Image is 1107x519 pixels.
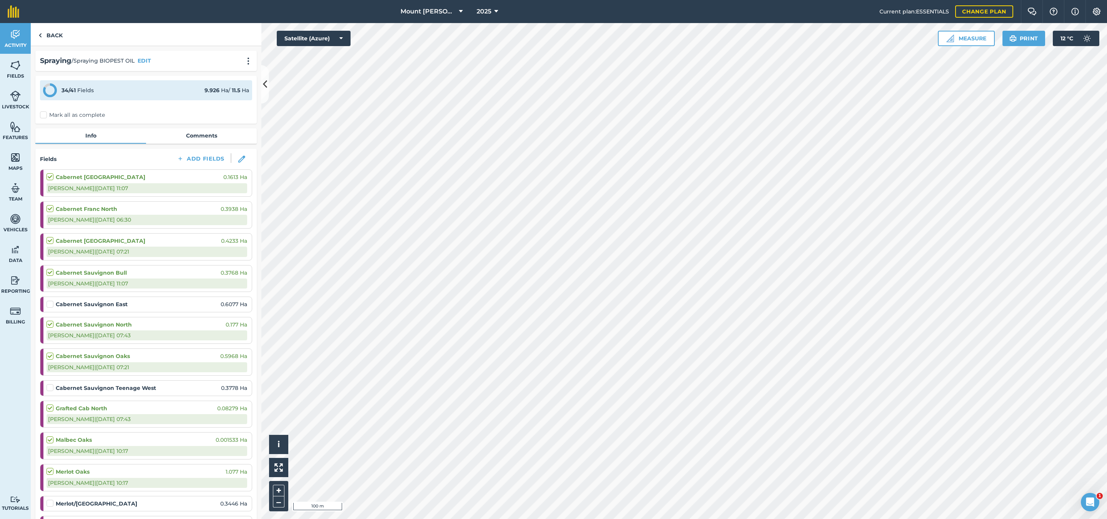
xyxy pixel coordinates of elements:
button: + [273,485,284,496]
span: 0.08279 Ha [217,404,247,413]
iframe: Intercom live chat [1081,493,1099,511]
img: svg+xml;base64,PHN2ZyB4bWxucz0iaHR0cDovL3d3dy53My5vcmcvMjAwMC9zdmciIHdpZHRoPSIxOSIgaGVpZ2h0PSIyNC... [1009,34,1017,43]
div: [PERSON_NAME] | [DATE] 07:43 [47,414,247,424]
div: Ha / Ha [204,86,249,95]
img: svg+xml;base64,PHN2ZyB4bWxucz0iaHR0cDovL3d3dy53My5vcmcvMjAwMC9zdmciIHdpZHRoPSI5IiBoZWlnaHQ9IjI0Ii... [38,31,42,40]
img: svg+xml;base64,PD94bWwgdmVyc2lvbj0iMS4wIiBlbmNvZGluZz0idXRmLTgiPz4KPCEtLSBHZW5lcmF0b3I6IEFkb2JlIE... [10,305,21,317]
a: Change plan [955,5,1013,18]
strong: Cabernet [GEOGRAPHIC_DATA] [56,173,145,181]
a: Comments [146,128,257,143]
button: – [273,496,284,507]
span: 0.3768 Ha [221,269,247,277]
img: Four arrows, one pointing top left, one top right, one bottom right and the last bottom left [274,463,283,472]
img: svg+xml;base64,PD94bWwgdmVyc2lvbj0iMS4wIiBlbmNvZGluZz0idXRmLTgiPz4KPCEtLSBHZW5lcmF0b3I6IEFkb2JlIE... [1079,31,1095,46]
strong: 34 / 41 [61,87,76,94]
a: Back [31,23,70,46]
strong: 11.5 [232,87,240,94]
img: A cog icon [1092,8,1101,15]
img: svg+xml;base64,PHN2ZyB4bWxucz0iaHR0cDovL3d3dy53My5vcmcvMjAwMC9zdmciIHdpZHRoPSI1NiIgaGVpZ2h0PSI2MC... [10,152,21,163]
span: 0.4233 Ha [221,237,247,245]
h2: Spraying [40,55,71,66]
img: svg+xml;base64,PHN2ZyB3aWR0aD0iMTgiIGhlaWdodD0iMTgiIHZpZXdCb3g9IjAgMCAxOCAxOCIgZmlsbD0ibm9uZSIgeG... [238,156,245,162]
span: 0.1613 Ha [223,173,247,181]
strong: Cabernet Sauvignon East [56,300,128,308]
span: 0.6077 Ha [221,300,247,308]
strong: Cabernet [GEOGRAPHIC_DATA] [56,237,145,245]
img: Two speech bubbles overlapping with the left bubble in the forefront [1027,8,1037,15]
span: 1 [1097,493,1103,499]
img: svg+xml;base64,PD94bWwgdmVyc2lvbj0iMS4wIiBlbmNvZGluZz0idXRmLTgiPz4KPCEtLSBHZW5lcmF0b3I6IEFkb2JlIE... [10,90,21,102]
img: svg+xml;base64,PHN2ZyB4bWxucz0iaHR0cDovL3d3dy53My5vcmcvMjAwMC9zdmciIHdpZHRoPSI1NiIgaGVpZ2h0PSI2MC... [10,60,21,71]
div: [PERSON_NAME] | [DATE] 10:17 [47,478,247,488]
strong: Cabernet Sauvignon Bull [56,269,127,277]
strong: Cabernet Sauvignon North [56,320,132,329]
span: 0.177 Ha [226,320,247,329]
div: [PERSON_NAME] | [DATE] 07:21 [47,247,247,257]
span: 2025 [477,7,491,16]
button: i [269,435,288,454]
span: 0.3778 Ha [221,384,247,392]
img: svg+xml;base64,PHN2ZyB4bWxucz0iaHR0cDovL3d3dy53My5vcmcvMjAwMC9zdmciIHdpZHRoPSI1NiIgaGVpZ2h0PSI2MC... [10,121,21,133]
span: / Spraying BIOPEST OIL [71,56,135,65]
img: svg+xml;base64,PD94bWwgdmVyc2lvbj0iMS4wIiBlbmNvZGluZz0idXRmLTgiPz4KPCEtLSBHZW5lcmF0b3I6IEFkb2JlIE... [10,29,21,40]
img: svg+xml;base64,PD94bWwgdmVyc2lvbj0iMS4wIiBlbmNvZGluZz0idXRmLTgiPz4KPCEtLSBHZW5lcmF0b3I6IEFkb2JlIE... [10,496,21,503]
div: [PERSON_NAME] | [DATE] 11:07 [47,279,247,289]
span: Current plan : ESSENTIALS [879,7,949,16]
a: Info [35,128,146,143]
button: Satellite (Azure) [277,31,351,46]
strong: Grafted Cab North [56,404,107,413]
span: 12 ° C [1060,31,1073,46]
button: Add Fields [171,153,231,164]
img: svg+xml;base64,PD94bWwgdmVyc2lvbj0iMS4wIiBlbmNvZGluZz0idXRmLTgiPz4KPCEtLSBHZW5lcmF0b3I6IEFkb2JlIE... [10,182,21,194]
strong: Cabernet Sauvignon Teenage West [56,384,156,392]
button: Print [1002,31,1045,46]
img: svg+xml;base64,PHN2ZyB4bWxucz0iaHR0cDovL3d3dy53My5vcmcvMjAwMC9zdmciIHdpZHRoPSIyMCIgaGVpZ2h0PSIyNC... [244,57,253,65]
span: 1.077 Ha [226,468,247,476]
img: svg+xml;base64,PHN2ZyB4bWxucz0iaHR0cDovL3d3dy53My5vcmcvMjAwMC9zdmciIHdpZHRoPSIxNyIgaGVpZ2h0PSIxNy... [1071,7,1079,16]
img: svg+xml;base64,PD94bWwgdmVyc2lvbj0iMS4wIiBlbmNvZGluZz0idXRmLTgiPz4KPCEtLSBHZW5lcmF0b3I6IEFkb2JlIE... [10,213,21,225]
span: i [278,439,280,449]
img: A question mark icon [1049,8,1058,15]
button: 12 °C [1053,31,1099,46]
label: Mark all as complete [40,111,105,119]
button: Measure [938,31,995,46]
strong: 9.926 [204,87,219,94]
div: Fields [61,86,94,95]
div: [PERSON_NAME] | [DATE] 06:30 [47,215,247,225]
div: [PERSON_NAME] | [DATE] 07:43 [47,330,247,340]
span: 0.3938 Ha [221,205,247,213]
div: [PERSON_NAME] | [DATE] 07:21 [47,362,247,372]
h4: Fields [40,155,57,163]
strong: Merlot Oaks [56,468,90,476]
span: 0.3446 Ha [220,499,247,508]
strong: Malbec Oaks [56,436,92,444]
img: fieldmargin Logo [8,5,19,18]
strong: Cabernet Sauvignon Oaks [56,352,130,360]
img: svg+xml;base64,PD94bWwgdmVyc2lvbj0iMS4wIiBlbmNvZGluZz0idXRmLTgiPz4KPCEtLSBHZW5lcmF0b3I6IEFkb2JlIE... [10,275,21,286]
div: [PERSON_NAME] | [DATE] 11:07 [47,183,247,193]
strong: Cabernet Franc North [56,205,117,213]
div: [PERSON_NAME] | [DATE] 10:17 [47,446,247,456]
span: 0.001533 Ha [216,436,247,444]
span: Mount [PERSON_NAME] [401,7,456,16]
img: svg+xml;base64,PD94bWwgdmVyc2lvbj0iMS4wIiBlbmNvZGluZz0idXRmLTgiPz4KPCEtLSBHZW5lcmF0b3I6IEFkb2JlIE... [10,244,21,255]
button: EDIT [138,56,151,65]
img: Ruler icon [946,35,954,42]
span: 0.5968 Ha [220,352,247,360]
strong: Merlot/[GEOGRAPHIC_DATA] [56,499,137,508]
